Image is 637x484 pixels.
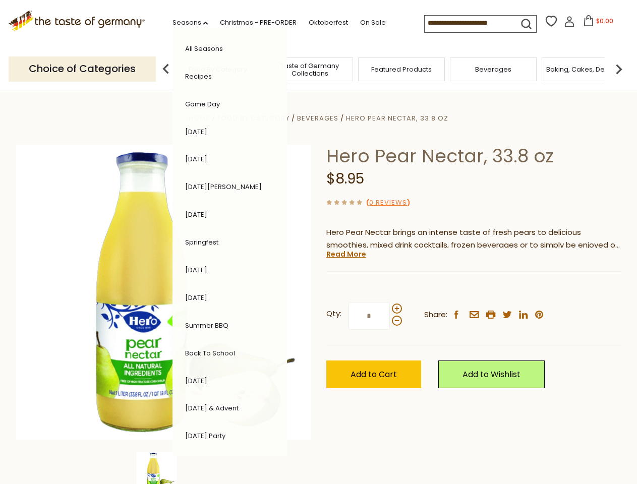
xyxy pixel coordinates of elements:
a: Seasons [172,17,208,28]
a: [DATE] [185,127,207,137]
a: [DATE] [185,210,207,219]
a: Add to Wishlist [438,360,545,388]
a: All Seasons [185,44,223,53]
a: [DATE] [185,265,207,275]
span: Add to Cart [351,369,397,380]
a: Baking, Cakes, Desserts [546,66,624,73]
span: $8.95 [326,169,364,189]
a: Read More [326,249,366,259]
button: $0.00 [577,15,620,30]
a: Recipes [185,72,212,81]
p: Choice of Categories [9,56,156,81]
img: previous arrow [156,59,176,79]
a: Christmas - PRE-ORDER [220,17,297,28]
a: Featured Products [371,66,432,73]
a: On Sale [360,17,386,28]
a: 0 Reviews [369,198,407,208]
a: Back to School [185,348,235,358]
a: Game Day [185,99,220,109]
a: Summer BBQ [185,321,228,330]
span: ( ) [366,198,410,207]
a: Springfest [185,237,218,247]
strong: Qty: [326,308,341,320]
a: [DATE] [185,293,207,302]
h1: Hero Pear Nectar, 33.8 oz [326,145,621,167]
a: Beverages [475,66,511,73]
a: [DATE] Party [185,431,225,441]
img: next arrow [609,59,629,79]
span: $0.00 [596,17,613,25]
a: [DATE] & Advent [185,403,239,413]
p: Hero Pear Nectar brings an intense taste of fresh pears to delicious smoothies, mixed drink cockt... [326,226,621,252]
a: [DATE][PERSON_NAME] [185,182,262,192]
a: [DATE] [185,376,207,386]
button: Add to Cart [326,360,421,388]
a: [DATE] [185,154,207,164]
a: Taste of Germany Collections [269,62,350,77]
a: Oktoberfest [309,17,348,28]
a: Beverages [297,113,338,123]
input: Qty: [349,302,390,330]
span: Share: [424,309,447,321]
img: Hero Pear Nectar, 33.8 oz [16,145,311,440]
a: Hero Pear Nectar, 33.8 oz [346,113,448,123]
